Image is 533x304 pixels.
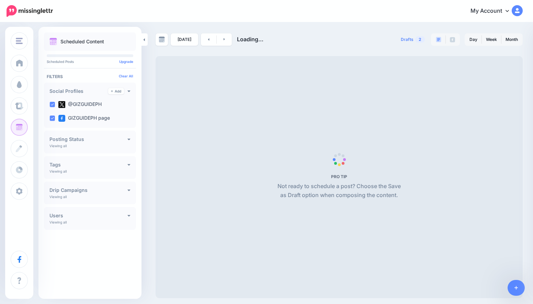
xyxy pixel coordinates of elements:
a: Drafts2 [397,33,429,46]
img: twitter-square.png [58,101,65,108]
p: Not ready to schedule a post? Choose the Save as Draft option when composing the content. [275,182,404,200]
a: My Account [464,3,523,20]
span: Drafts [401,37,413,42]
p: Viewing all [49,220,67,224]
p: Viewing all [49,195,67,199]
a: Day [465,34,481,45]
a: [DATE] [171,33,198,46]
label: GIZGUIDEPH page [58,115,110,122]
p: Viewing all [49,169,67,173]
p: Scheduled Posts [47,60,133,63]
a: Clear All [119,74,133,78]
h4: Tags [49,162,127,167]
h4: Filters [47,74,133,79]
h5: PRO TIP [275,174,404,179]
h4: Posting Status [49,137,127,142]
img: calendar.png [49,38,57,45]
a: Week [482,34,501,45]
span: Loading... [237,36,263,43]
label: @GIZGUIDEPH [58,101,102,108]
img: facebook-grey-square.png [450,37,455,42]
a: Add [108,88,124,94]
span: 2 [415,36,425,43]
p: Scheduled Content [60,39,104,44]
h4: Social Profiles [49,89,108,94]
img: menu.png [16,38,23,44]
a: Upgrade [119,59,133,64]
img: calendar-grey-darker.png [159,36,165,43]
h4: Users [49,213,127,218]
img: Missinglettr [7,5,53,17]
p: Viewing all [49,144,67,148]
img: facebook-square.png [58,115,65,122]
h4: Drip Campaigns [49,188,127,193]
img: paragraph-boxed.png [436,37,441,42]
a: Month [501,34,522,45]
